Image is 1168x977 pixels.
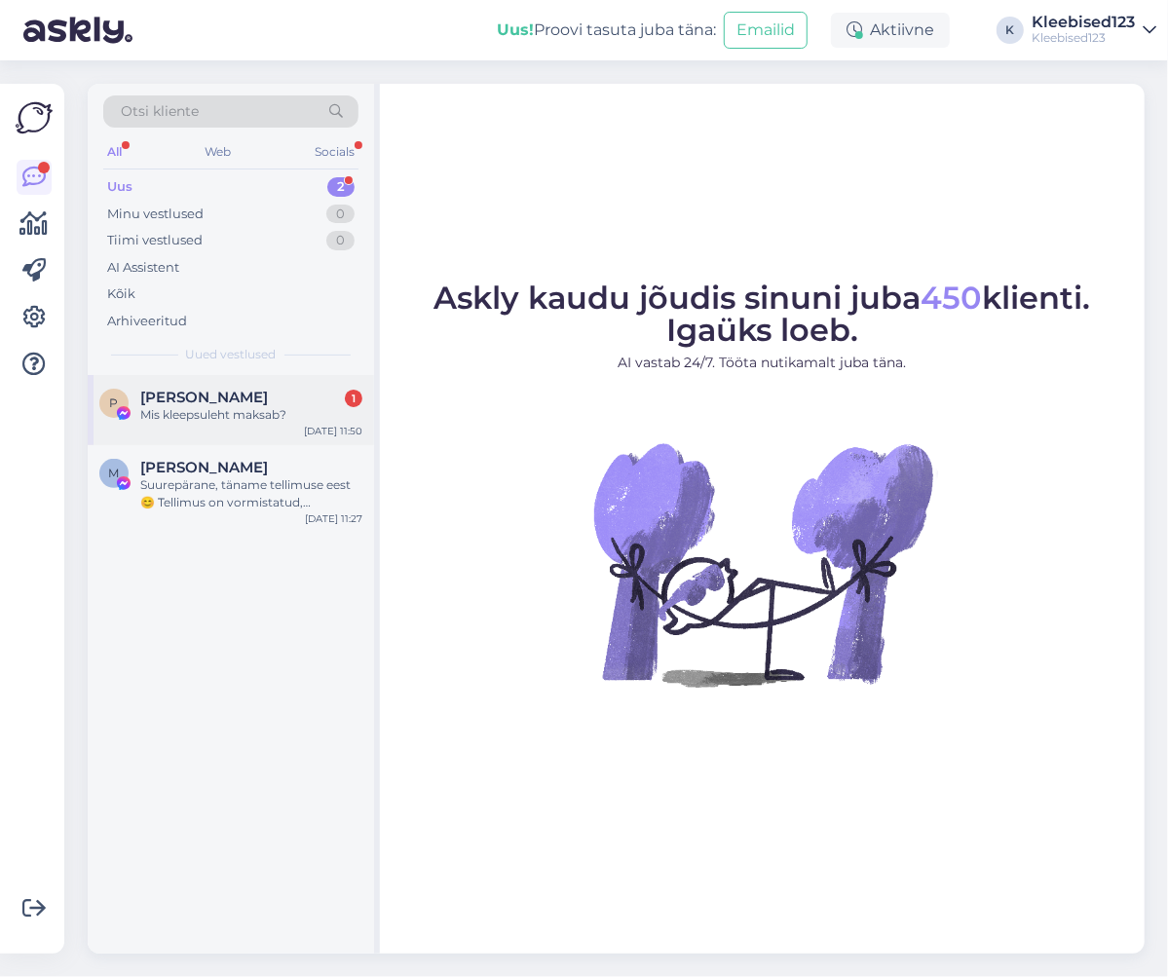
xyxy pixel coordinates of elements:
span: Uued vestlused [186,346,277,363]
b: Uus! [497,20,534,39]
img: No Chat active [587,389,938,739]
div: Suurepärane, täname tellimuse eest 😊 Tellimus on vormistatud, [PERSON_NAME] e-kirjaga saadetud - ... [140,476,362,511]
div: K [997,17,1024,44]
div: [DATE] 11:50 [304,424,362,438]
span: 450 [922,279,983,317]
span: Piret Kolk [140,389,268,406]
span: Otsi kliente [121,101,199,122]
p: AI vastab 24/7. Tööta nutikamalt juba täna. [434,353,1091,373]
span: P [110,395,119,410]
button: Emailid [724,12,808,49]
div: AI Assistent [107,258,179,278]
div: 0 [326,231,355,250]
div: Minu vestlused [107,205,204,224]
div: Kleebised123 [1032,15,1135,30]
div: Kõik [107,284,135,304]
div: 2 [327,177,355,197]
div: Web [202,139,236,165]
span: Merike Niitmets [140,459,268,476]
div: All [103,139,126,165]
div: Mis kleepsuleht maksab? [140,406,362,424]
div: 1 [345,390,362,407]
div: [DATE] 11:27 [305,511,362,526]
span: M [109,466,120,480]
div: Socials [311,139,358,165]
span: Askly kaudu jõudis sinuni juba klienti. Igaüks loeb. [434,279,1091,349]
div: Arhiveeritud [107,312,187,331]
div: 0 [326,205,355,224]
div: Kleebised123 [1032,30,1135,46]
img: Askly Logo [16,99,53,136]
a: Kleebised123Kleebised123 [1032,15,1156,46]
div: Tiimi vestlused [107,231,203,250]
div: Aktiivne [831,13,950,48]
div: Proovi tasuta juba täna: [497,19,716,42]
div: Uus [107,177,132,197]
